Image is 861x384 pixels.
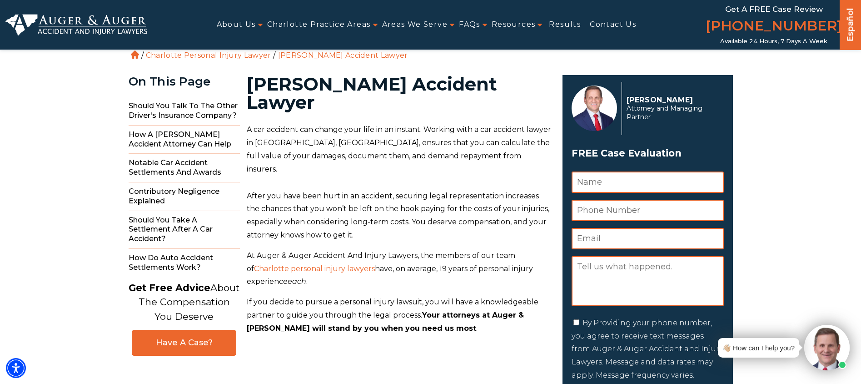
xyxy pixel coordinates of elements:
a: Home [131,51,139,59]
p: About The Compensation You Deserve [129,281,239,324]
span: At Auger & Auger Accident And Injury Lawyers, the members of our team of [247,251,515,273]
label: By Providing your phone number, you agree to receive text messages from Auger & Auger Accident an... [572,318,723,379]
a: Contact Us [590,15,636,35]
h1: [PERSON_NAME] Accident Lawyer [247,75,552,111]
a: [PHONE_NUMBER] [706,16,842,38]
li: [PERSON_NAME] Accident Lawyer [276,51,410,60]
div: On This Page [129,75,240,88]
a: Results [549,15,581,35]
span: Notable Car Accident Settlements and Awards [129,154,240,182]
input: Name [572,172,724,193]
a: Areas We Serve [382,15,448,35]
span: Get a FREE Case Review [725,5,823,14]
span: Should You Take a Settlement After a Car Accident? [129,211,240,249]
div: Accessibility Menu [6,358,26,378]
a: Charlotte Practice Areas [267,15,371,35]
span: If you decide to pursue a personal injury lawsuit, you will have a knowledgeable partner to guide... [247,298,538,319]
span: Available 24 Hours, 7 Days a Week [720,38,827,45]
span: . [306,277,308,286]
span: have, on average, 19 years of personal injury experience [247,264,533,286]
img: Intaker widget Avatar [804,325,850,370]
span: each [288,277,306,286]
p: . [247,296,552,335]
b: Your attorneys at Auger & [PERSON_NAME] will stand by you when you need us most [247,311,524,333]
a: Resources [492,15,536,35]
input: Phone Number [572,200,724,221]
span: Attorney and Managing Partner [627,104,719,121]
span: A car accident can change your life in an instant. Working with a car accident lawyer in [GEOGRAP... [247,125,551,173]
a: About Us [217,15,256,35]
strong: Get Free Advice [129,282,210,293]
span: How do Auto Accident Settlements Work? [129,249,240,277]
span: Contributory Negligence Explained [129,182,240,211]
img: Herbert Auger [572,86,617,131]
div: 👋🏼 How can I help you? [722,342,795,354]
a: FAQs [459,15,480,35]
span: How a [PERSON_NAME] Accident Attorney Can Help [129,126,240,154]
input: Email [572,228,724,249]
p: [PERSON_NAME] [627,96,719,104]
a: Have A Case? [132,330,236,356]
span: Should You Talk to the Other Driver's Insurance Company? [129,97,240,126]
a: Charlotte Personal Injury Lawyer [146,51,271,60]
span: Have A Case? [141,338,227,348]
img: Auger & Auger Accident and Injury Lawyers Logo [5,14,147,36]
a: Charlotte personal injury lawyers [254,264,375,273]
span: After you have been hurt in an accident, securing legal representation increases the chances that... [247,192,549,239]
span: FREE Case Evaluation [572,145,724,162]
